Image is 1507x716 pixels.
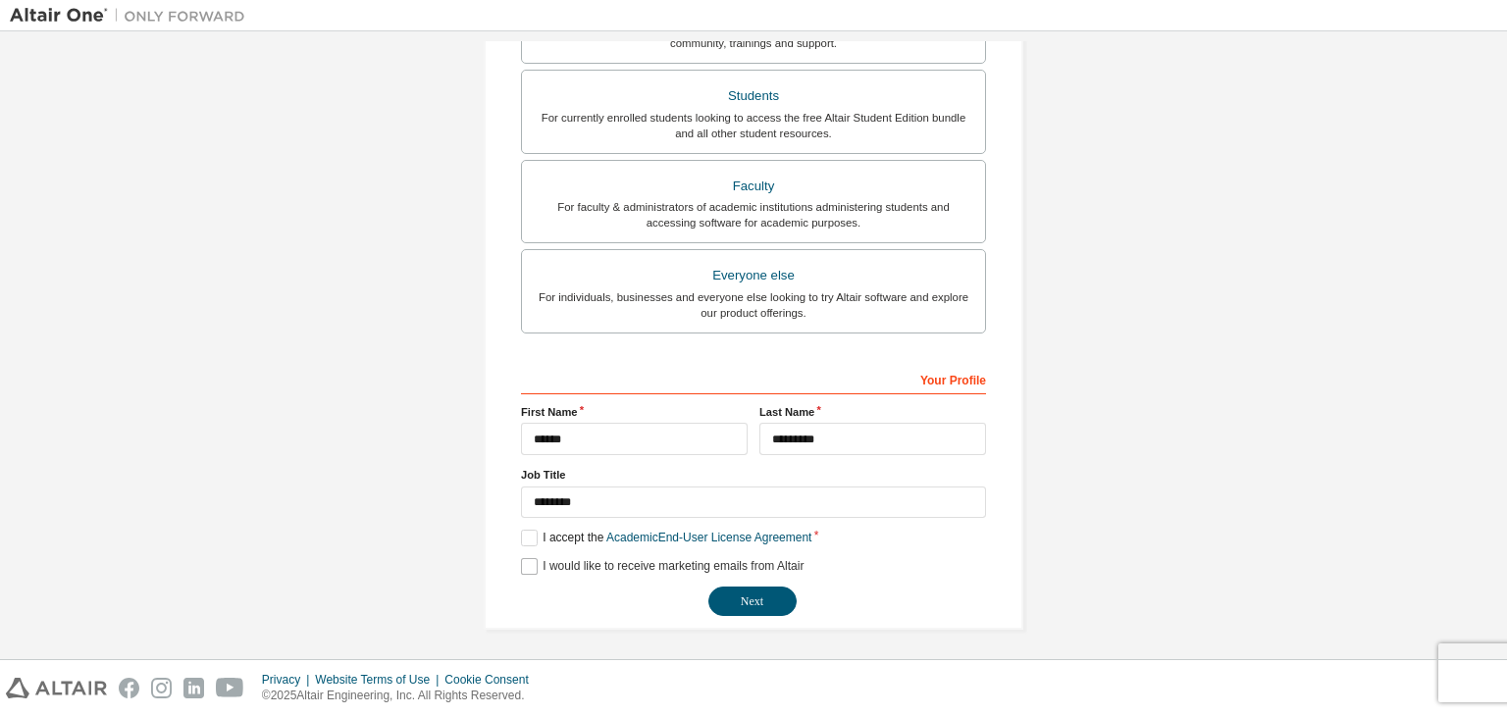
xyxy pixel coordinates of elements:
[444,672,540,688] div: Cookie Consent
[759,404,986,420] label: Last Name
[216,678,244,698] img: youtube.svg
[521,363,986,394] div: Your Profile
[521,530,811,546] label: I accept the
[10,6,255,26] img: Altair One
[521,467,986,483] label: Job Title
[183,678,204,698] img: linkedin.svg
[534,289,973,321] div: For individuals, businesses and everyone else looking to try Altair software and explore our prod...
[151,678,172,698] img: instagram.svg
[534,82,973,110] div: Students
[6,678,107,698] img: altair_logo.svg
[262,672,315,688] div: Privacy
[534,262,973,289] div: Everyone else
[521,404,748,420] label: First Name
[534,110,973,141] div: For currently enrolled students looking to access the free Altair Student Edition bundle and all ...
[534,173,973,200] div: Faculty
[534,199,973,230] div: For faculty & administrators of academic institutions administering students and accessing softwa...
[315,672,444,688] div: Website Terms of Use
[606,531,811,544] a: Academic End-User License Agreement
[708,587,797,616] button: Next
[521,558,804,575] label: I would like to receive marketing emails from Altair
[119,678,139,698] img: facebook.svg
[262,688,541,704] p: © 2025 Altair Engineering, Inc. All Rights Reserved.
